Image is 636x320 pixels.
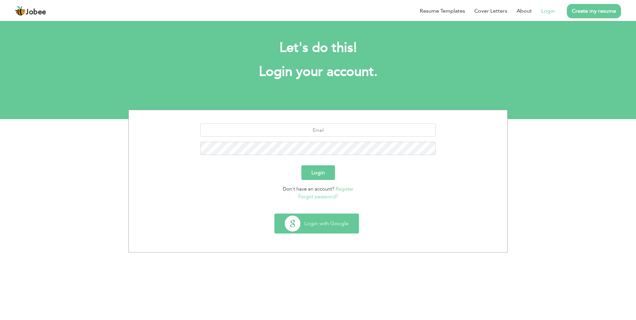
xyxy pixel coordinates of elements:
a: Cover Letters [474,7,507,15]
a: Forgot password? [298,193,338,200]
a: Register [336,186,354,192]
h2: Let's do this! [138,39,498,57]
a: Create my resume [567,4,621,18]
a: Login [541,7,555,15]
span: Jobee [26,9,46,16]
h1: Login your account. [138,63,498,80]
input: Email [200,123,436,137]
a: About [517,7,532,15]
img: jobee.io [15,6,26,16]
button: Login with Google [275,214,359,233]
span: Don't have an account? [283,186,334,192]
a: Jobee [15,6,46,16]
button: Login [301,165,335,180]
a: Resume Templates [420,7,465,15]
